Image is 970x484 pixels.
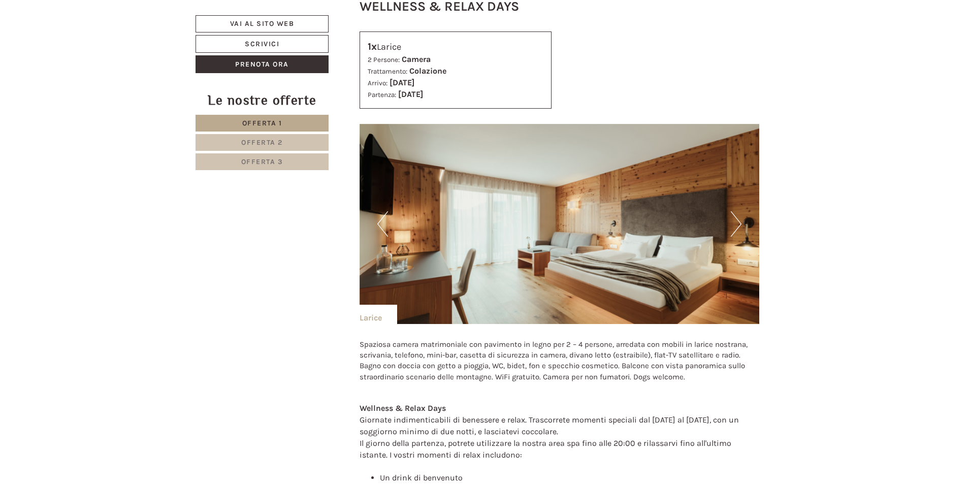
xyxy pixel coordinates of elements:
[241,157,283,166] span: Offerta 3
[380,472,760,484] li: Un drink di benvenuto
[368,68,407,75] small: Trattamento:
[398,89,423,99] b: [DATE]
[368,40,544,54] div: Larice
[409,66,446,76] b: Colazione
[360,124,760,324] img: image
[377,211,388,237] button: Previous
[346,268,400,285] button: Invia
[390,78,414,87] b: [DATE]
[368,56,400,63] small: 2 Persone:
[196,15,329,33] a: Vai al sito web
[360,414,760,461] div: Giornate indimenticabili di benessere e relax. Trascorrete momenti speciali dal [DATE] al [DATE],...
[368,79,387,87] small: Arrivo:
[402,54,431,64] b: Camera
[360,339,760,383] p: Spaziosa camera matrimoniale con pavimento in legno per 2 – 4 persone, arredata con mobili in lar...
[360,403,760,414] div: Wellness & Relax Days
[15,29,159,38] div: Hotel B&B Feldmessner
[15,49,159,56] small: 10:10
[179,8,220,25] div: giovedì
[360,305,397,324] div: Larice
[8,27,165,58] div: Buon giorno, come possiamo aiutarla?
[241,138,283,147] span: Offerta 2
[731,211,741,237] button: Next
[242,119,282,127] span: Offerta 1
[196,91,329,110] div: Le nostre offerte
[196,35,329,53] a: Scrivici
[368,41,377,52] b: 1x
[368,91,396,99] small: Partenza:
[196,55,329,73] a: Prenota ora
